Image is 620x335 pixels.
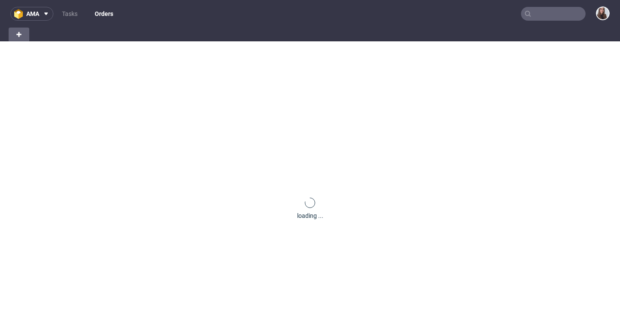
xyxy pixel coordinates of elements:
button: ama [10,7,53,21]
a: Orders [90,7,118,21]
img: logo [14,9,26,19]
span: ama [26,11,39,17]
div: loading ... [297,211,323,220]
a: Tasks [57,7,83,21]
img: Sandra Beśka [597,7,609,19]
